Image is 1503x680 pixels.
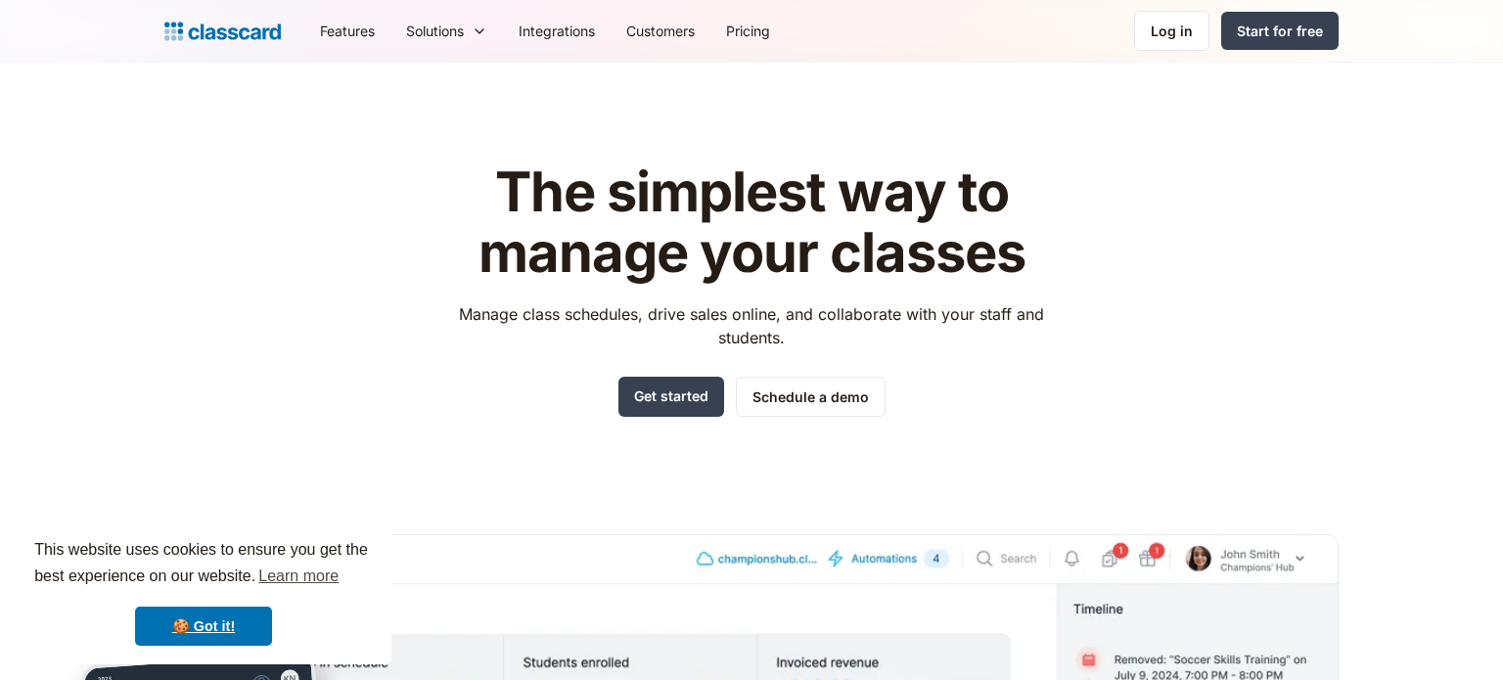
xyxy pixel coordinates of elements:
[1134,11,1209,51] a: Log in
[710,9,786,53] a: Pricing
[135,607,272,646] a: dismiss cookie message
[406,21,464,41] div: Solutions
[441,302,1063,349] p: Manage class schedules, drive sales online, and collaborate with your staff and students.
[34,538,373,591] span: This website uses cookies to ensure you get the best experience on our website.
[611,9,710,53] a: Customers
[503,9,611,53] a: Integrations
[164,18,281,45] a: Logo
[1237,21,1323,41] div: Start for free
[16,520,391,664] div: cookieconsent
[390,9,503,53] div: Solutions
[1221,12,1339,50] a: Start for free
[255,562,342,591] a: learn more about cookies
[304,9,390,53] a: Features
[1151,21,1193,41] div: Log in
[441,162,1063,283] h1: The simplest way to manage your classes
[618,377,724,417] a: Get started
[736,377,886,417] a: Schedule a demo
